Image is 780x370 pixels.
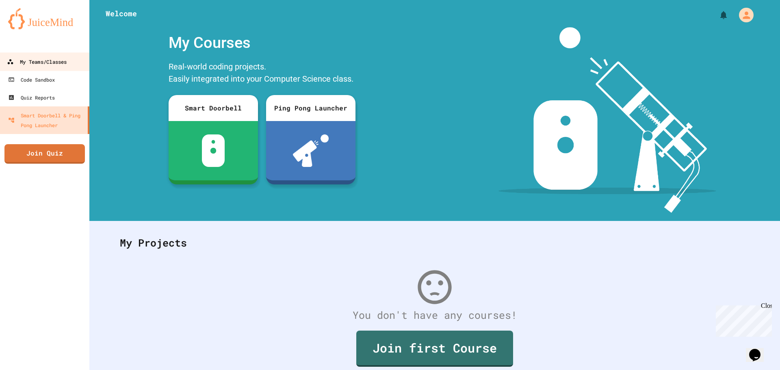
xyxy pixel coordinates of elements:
[169,95,258,121] div: Smart Doorbell
[8,110,84,130] div: Smart Doorbell & Ping Pong Launcher
[746,338,772,362] iframe: chat widget
[713,302,772,337] iframe: chat widget
[4,144,85,164] a: Join Quiz
[293,134,329,167] img: ppl-with-ball.png
[165,27,360,58] div: My Courses
[498,27,716,213] img: banner-image-my-projects.png
[112,307,758,323] div: You don't have any courses!
[8,93,55,102] div: Quiz Reports
[730,6,756,24] div: My Account
[7,57,67,67] div: My Teams/Classes
[202,134,225,167] img: sdb-white.svg
[165,58,360,89] div: Real-world coding projects. Easily integrated into your Computer Science class.
[266,95,355,121] div: Ping Pong Launcher
[704,8,730,22] div: My Notifications
[356,331,513,367] a: Join first Course
[112,227,758,259] div: My Projects
[3,3,56,52] div: Chat with us now!Close
[8,75,55,84] div: Code Sandbox
[8,8,81,29] img: logo-orange.svg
